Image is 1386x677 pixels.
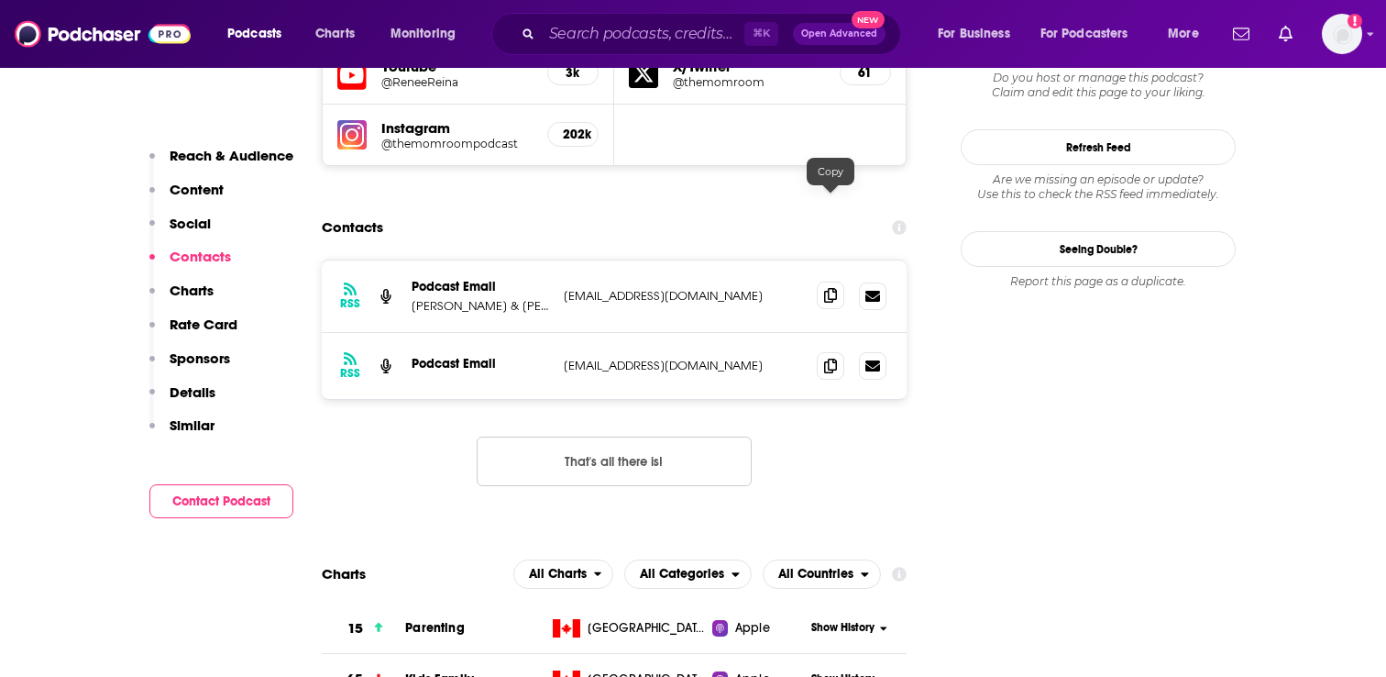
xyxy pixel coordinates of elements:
div: Claim and edit this page to your liking. [961,71,1236,100]
a: @ReneeReina [381,75,533,89]
span: Apple [735,619,770,638]
button: Rate Card [149,316,237,350]
a: Parenting [405,620,464,636]
a: 15 [322,604,405,654]
button: open menu [1028,19,1155,49]
p: Details [170,383,215,401]
a: Charts [303,19,366,49]
p: Social [170,215,211,232]
h3: 15 [347,618,363,639]
h3: RSS [340,296,360,311]
p: Podcast Email [412,356,549,372]
span: Logged in as AutumnKatie [1322,14,1362,54]
input: Search podcasts, credits, & more... [542,19,744,49]
h2: Contacts [322,210,383,245]
a: Seeing Double? [961,231,1236,267]
span: All Categories [640,568,724,581]
h2: Categories [624,560,752,589]
h2: Platforms [513,560,614,589]
button: open menu [1155,19,1222,49]
a: Apple [712,619,805,638]
button: Similar [149,416,214,450]
a: Show notifications dropdown [1226,18,1257,50]
h3: RSS [340,366,360,381]
p: Similar [170,416,214,434]
button: Open AdvancedNew [793,23,885,45]
img: iconImage [337,120,367,150]
span: For Podcasters [1040,21,1128,47]
button: Content [149,181,224,215]
span: Charts [315,21,355,47]
button: Show profile menu [1322,14,1362,54]
span: Do you host or manage this podcast? [961,71,1236,85]
p: Podcast Email [412,279,549,294]
h2: Countries [763,560,881,589]
img: User Profile [1322,14,1362,54]
h5: Instagram [381,119,533,137]
h2: Charts [322,565,366,583]
p: [PERSON_NAME] & [PERSON_NAME] [412,298,549,314]
button: Social [149,215,211,249]
h5: 202k [563,127,583,142]
div: Report this page as a duplicate. [961,274,1236,289]
p: Sponsors [170,350,230,367]
button: Charts [149,282,214,316]
svg: Add a profile image [1347,14,1362,28]
p: [EMAIL_ADDRESS][DOMAIN_NAME] [564,358,802,373]
span: ⌘ K [744,22,778,46]
span: Open Advanced [801,29,877,39]
p: Contacts [170,248,231,265]
button: open menu [925,19,1033,49]
button: open menu [763,560,881,589]
button: Refresh Feed [961,129,1236,165]
a: @themomroompodcast [381,137,533,150]
p: [EMAIL_ADDRESS][DOMAIN_NAME] [564,288,802,304]
div: Are we missing an episode or update? Use this to check the RSS feed immediately. [961,172,1236,202]
span: All Countries [778,568,853,581]
button: Contact Podcast [149,484,293,518]
button: Nothing here. [477,437,752,486]
h5: 61 [855,65,875,81]
p: Reach & Audience [170,147,293,164]
span: More [1168,21,1199,47]
button: Sponsors [149,350,230,383]
h5: 3k [563,65,583,81]
div: Search podcasts, credits, & more... [509,13,918,55]
p: Charts [170,282,214,299]
button: open menu [513,560,614,589]
span: Monitoring [390,21,456,47]
img: Podchaser - Follow, Share and Rate Podcasts [15,17,191,51]
button: open menu [214,19,305,49]
button: Contacts [149,248,231,282]
span: All Charts [529,568,587,581]
button: Show History [806,620,894,636]
button: open menu [624,560,752,589]
span: For Business [938,21,1010,47]
span: Podcasts [227,21,281,47]
a: Show notifications dropdown [1271,18,1300,50]
div: Copy [807,158,854,185]
button: Details [149,383,215,417]
a: @themomroom [673,75,825,89]
a: [GEOGRAPHIC_DATA] [545,619,713,638]
p: Rate Card [170,316,237,333]
button: Reach & Audience [149,147,293,181]
p: Content [170,181,224,198]
span: New [852,11,885,28]
button: open menu [378,19,479,49]
span: Canada [588,619,707,638]
span: Show History [811,620,874,636]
